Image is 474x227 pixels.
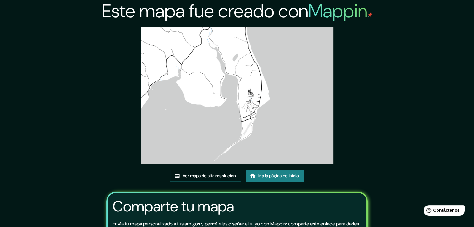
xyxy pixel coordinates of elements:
a: Ver mapa de alta resolución [170,170,241,182]
font: Comparte tu mapa [113,197,234,216]
img: pin de mapeo [367,12,372,17]
iframe: Lanzador de widgets de ayuda [419,203,467,220]
font: Ver mapa de alta resolución [183,173,236,178]
a: Ir a la página de inicio [246,170,304,182]
img: created-map [141,27,333,164]
font: Ir a la página de inicio [258,173,299,178]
